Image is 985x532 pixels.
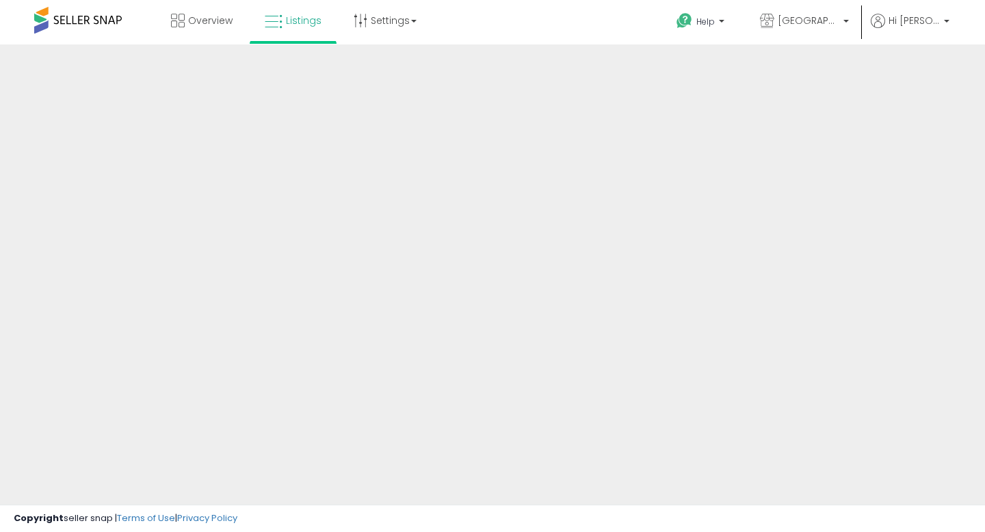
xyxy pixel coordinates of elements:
a: Hi [PERSON_NAME] [871,14,949,44]
a: Privacy Policy [177,511,237,524]
a: Help [666,2,738,44]
span: Help [696,16,715,27]
span: Overview [188,14,233,27]
a: Terms of Use [117,511,175,524]
strong: Copyright [14,511,64,524]
span: Hi [PERSON_NAME] [889,14,940,27]
i: Get Help [676,12,693,29]
span: Listings [286,14,321,27]
span: [GEOGRAPHIC_DATA] [778,14,839,27]
div: seller snap | | [14,512,237,525]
